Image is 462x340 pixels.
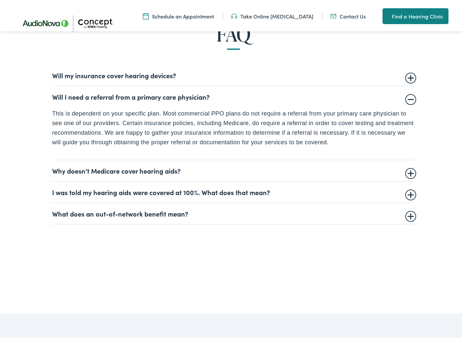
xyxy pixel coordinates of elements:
[52,208,415,216] summary: What does an out-of-network benefit mean?
[143,11,214,18] a: Schedule an Appointment
[330,11,366,18] a: Contact Us
[383,11,388,18] img: utility icon
[23,21,444,43] h2: FAQ
[52,107,415,145] p: This is dependent on your specific plan. Most commercial PPO plans do not require a referral from...
[231,11,313,18] a: Take Online [MEDICAL_DATA]
[52,165,415,173] summary: Why doesn’t Medicare cover hearing aids?
[52,91,415,99] summary: Will I need a referral from a primary care physician?
[330,11,336,18] img: utility icon
[383,7,448,22] a: Find a Hearing Clinic
[143,11,149,18] img: A calendar icon to schedule an appointment at Concept by Iowa Hearing.
[52,70,415,78] summary: Will my insurance cover hearing devices?
[231,11,237,18] img: utility icon
[52,187,415,194] summary: I was told my hearing aids were covered at 100%. What does that mean?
